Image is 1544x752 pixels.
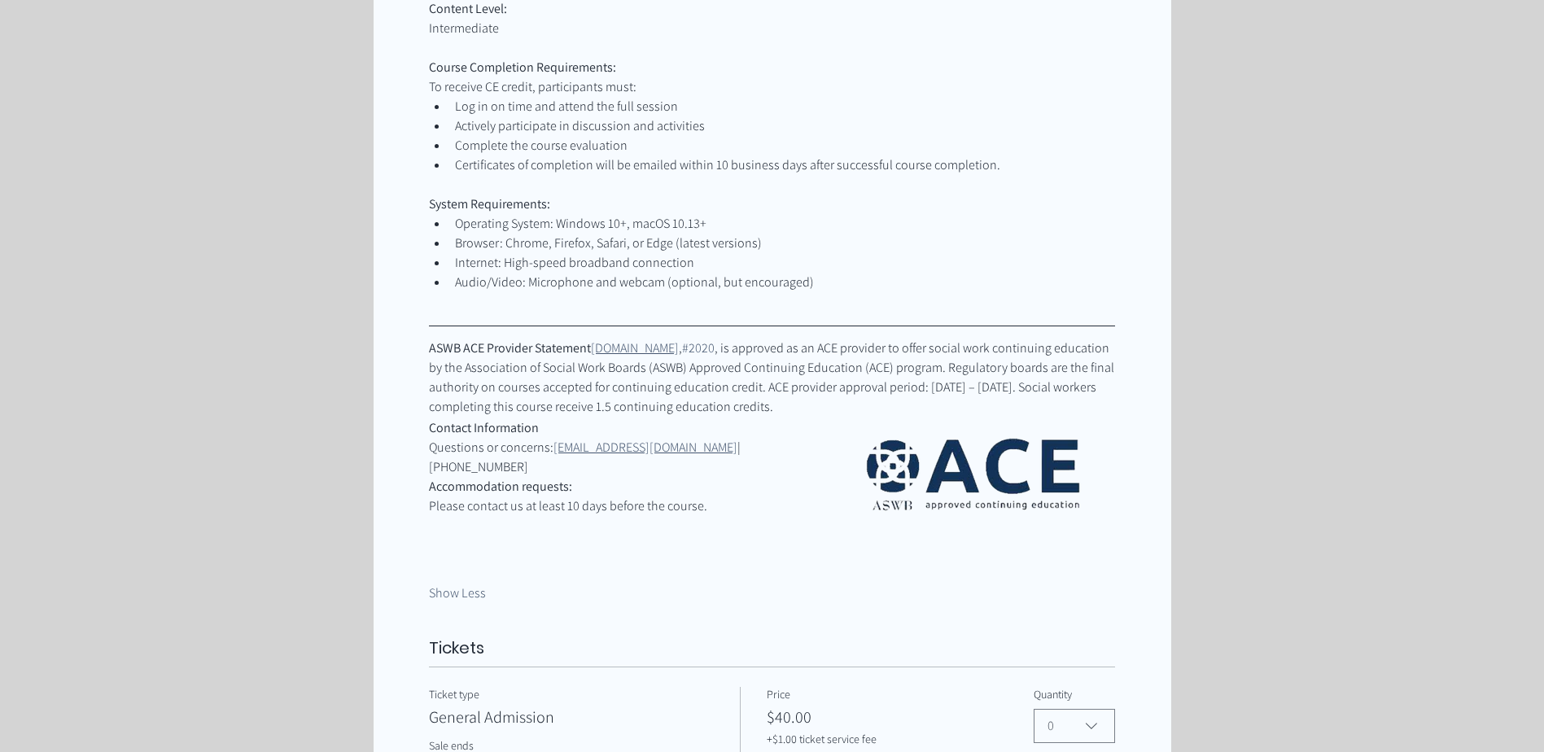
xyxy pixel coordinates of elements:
span: Browser: Chrome, Firefox, Safari, or Edge (latest versions) [455,234,762,251]
span: Questions or concerns: [429,439,553,456]
p: +$1.00 ticket service fee [767,732,1008,748]
span: Operating System: Windows 10+, macOS 10.13+ [455,215,706,232]
span: Price [767,687,790,702]
span: Audio/Video: Microphone and webcam (optional, but encouraged) [455,273,814,291]
span: Internet: High-speed broadband connection [455,254,694,271]
span: Contact Information [429,419,539,436]
h2: Tickets [429,637,1115,658]
span: Please contact us at least 10 days before the course. [429,497,707,514]
span: Accommodation requests: [429,478,572,495]
a: [EMAIL_ADDRESS][DOMAIN_NAME] [553,439,737,456]
h3: General Admission [429,706,714,728]
span: Ticket type [429,687,479,702]
button: Show Less [429,584,486,602]
span: Complete the course evaluation [455,137,628,154]
span: Log in on time and attend the full session [455,98,678,115]
div: 0 [1048,716,1054,736]
label: Quantity [1034,687,1115,703]
span: , [679,339,682,356]
a: [DOMAIN_NAME] [591,339,679,356]
span: To receive CE credit, participants must: [429,78,636,95]
span: Certificates of completion will be emailed within 10 business days after successful course comple... [455,156,1000,173]
span: ASWB ACE Provider Statement [429,339,591,356]
a: #2020 [682,339,715,356]
span: Actively participate in discussion and activities [455,117,705,134]
span: Intermediate [429,20,499,37]
span: System Requirements: [429,195,550,212]
span: Course Completion Requirements: [429,59,616,76]
span: , is approved as an ACE provider to offer social work continuing education by the Association of ... [429,339,1117,415]
p: $40.00 [767,706,1008,728]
